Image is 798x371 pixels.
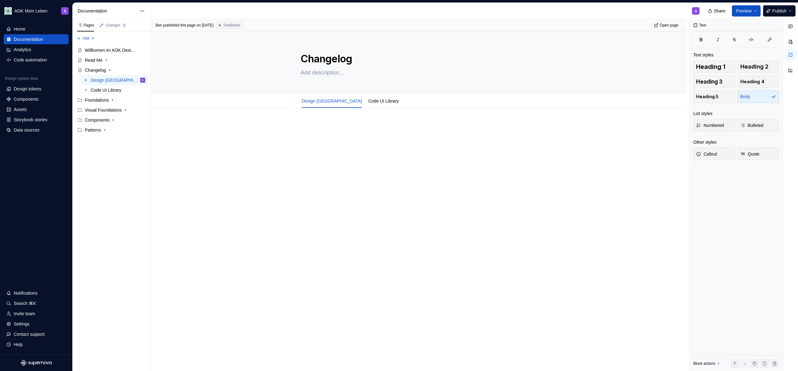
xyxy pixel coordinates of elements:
textarea: Changelog [299,51,535,66]
a: Analytics [4,45,69,55]
span: Ben [156,23,162,28]
a: Components [4,94,69,104]
div: Willkomen im AOK Designsystem! [85,47,136,53]
span: Heading 1 [696,64,725,70]
div: Design [GEOGRAPHIC_DATA] [299,94,364,107]
div: Code UI Library [366,94,401,107]
span: Heading 4 [740,79,764,85]
div: S [142,77,144,83]
div: Code UI Library [91,87,121,93]
button: AOK Mein LebenS [1,4,71,17]
div: Design system data [5,76,38,81]
a: Design [GEOGRAPHIC_DATA] [302,99,362,104]
div: published this page on [DATE] [163,23,214,28]
div: Storybook stories [14,117,47,123]
div: Block actions [693,359,721,368]
span: Add [83,36,89,41]
div: Visual Foundations [75,105,148,115]
button: Heading 3 [693,75,735,88]
div: Code automation [14,57,47,63]
div: Notifications [14,290,37,296]
button: Heading 5 [693,90,735,103]
div: Patterns [85,127,101,133]
div: Components [14,96,38,102]
span: Numbered [696,122,724,128]
a: Read Me [75,55,148,65]
div: Documentation [14,36,43,42]
a: Data sources [4,125,69,135]
svg: Supernova Logo [21,360,52,366]
button: Heading 2 [738,60,779,73]
span: Publish [772,8,786,14]
div: Design [GEOGRAPHIC_DATA] [91,77,139,83]
div: Pages [77,23,94,28]
button: Heading 1 [693,60,735,73]
div: Text styles [693,52,714,58]
a: Design tokens [4,84,69,94]
div: Contact support [14,331,45,337]
div: S [695,8,697,13]
button: Help [4,340,69,349]
div: AOK Mein Leben [14,8,48,14]
div: Foundations [75,95,148,105]
div: List styles [693,110,712,117]
div: Changes [105,23,127,28]
div: Block actions [693,361,715,366]
div: Analytics [14,46,31,53]
a: Open page [652,21,681,30]
a: Storybook stories [4,115,69,125]
button: Callout [693,148,735,160]
a: Code UI Library [368,99,399,104]
a: Code automation [4,55,69,65]
button: Share [705,5,729,17]
div: Documentation [78,8,137,14]
button: Add [75,34,97,43]
span: Callout [696,151,717,157]
div: Components [75,115,148,125]
span: 2 [122,23,127,28]
button: Bulleted [738,119,779,132]
div: Invite team [14,311,35,317]
div: Data sources [14,127,39,133]
button: Numbered [693,119,735,132]
a: Settings [4,319,69,329]
div: Page tree [75,45,148,135]
div: S [64,8,66,13]
button: Preview [732,5,761,17]
span: Heading 5 [696,94,719,100]
div: Read Me [85,57,103,63]
button: Publish [763,5,796,17]
span: Heading 2 [740,64,768,70]
button: Notifications [4,288,69,298]
button: Search ⌘K [4,298,69,308]
span: Heading 3 [696,79,723,85]
div: Components [85,117,109,123]
a: Code UI Library [81,85,148,95]
div: Foundations [85,97,109,103]
a: Changelog [75,65,148,75]
div: Patterns [75,125,148,135]
a: Home [4,24,69,34]
a: Documentation [4,34,69,44]
span: Quote [740,151,760,157]
div: Other styles [693,139,717,145]
span: Preview [736,8,752,14]
button: Heading 4 [738,75,779,88]
div: Visual Foundations [85,107,122,113]
a: Assets [4,104,69,114]
button: Contact support [4,329,69,339]
img: df5db9ef-aba0-4771-bf51-9763b7497661.png [4,7,12,15]
div: Changelog [85,67,106,73]
a: Willkomen im AOK Designsystem! [75,45,148,55]
span: Share [714,8,725,14]
span: Open page [660,23,678,28]
span: Published [224,23,240,28]
a: Invite team [4,309,69,319]
div: Help [14,341,23,348]
button: Quote [738,148,779,160]
a: Design [GEOGRAPHIC_DATA]S [81,75,148,85]
div: Home [14,26,25,32]
div: Search ⌘K [14,300,36,306]
div: Settings [14,321,30,327]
